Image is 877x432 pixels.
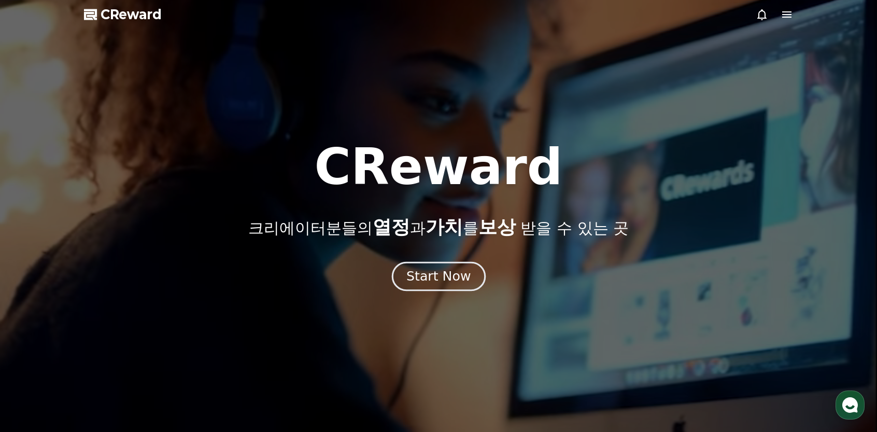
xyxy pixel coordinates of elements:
a: 홈 [3,329,68,355]
span: 대화 [95,345,107,353]
div: Start Now [406,268,471,285]
button: Start Now [391,261,485,291]
a: CReward [84,6,162,23]
span: 가치 [426,216,463,238]
span: 보상 [478,216,516,238]
span: CReward [101,6,162,23]
h1: CReward [314,142,562,192]
p: 크리에이터분들의 과 를 받을 수 있는 곳 [248,217,629,238]
span: 홈 [33,344,39,353]
a: 설정 [134,329,199,355]
a: 대화 [68,329,134,355]
a: Start Now [394,273,484,283]
span: 열정 [373,216,410,238]
span: 설정 [160,344,173,353]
